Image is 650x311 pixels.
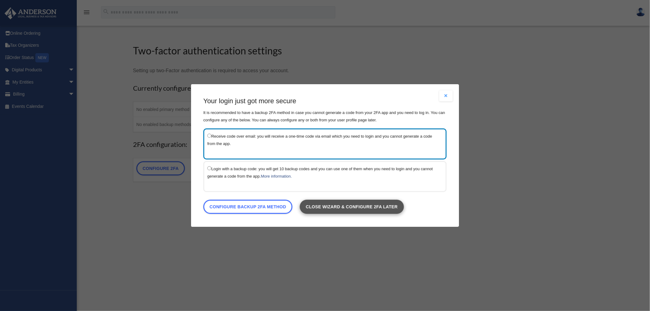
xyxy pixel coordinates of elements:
label: Receive code over email: you will receive a one-time code via email which you need to login and y... [207,132,437,148]
a: Configure backup 2FA method [203,200,292,214]
button: Close modal [439,90,453,101]
a: More information. [261,174,292,179]
h3: Your login just got more secure [203,96,447,106]
a: Close wizard & configure 2FA later [300,200,404,214]
label: Login with a backup code: you will get 10 backup codes and you can use one of them when you need ... [207,165,437,180]
input: Login with a backup code: you will get 10 backup codes and you can use one of them when you need ... [207,166,211,170]
input: Receive code over email: you will receive a one-time code via email which you need to login and y... [207,134,211,138]
p: It is recommended to have a backup 2FA method in case you cannot generate a code from your 2FA ap... [203,109,447,124]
